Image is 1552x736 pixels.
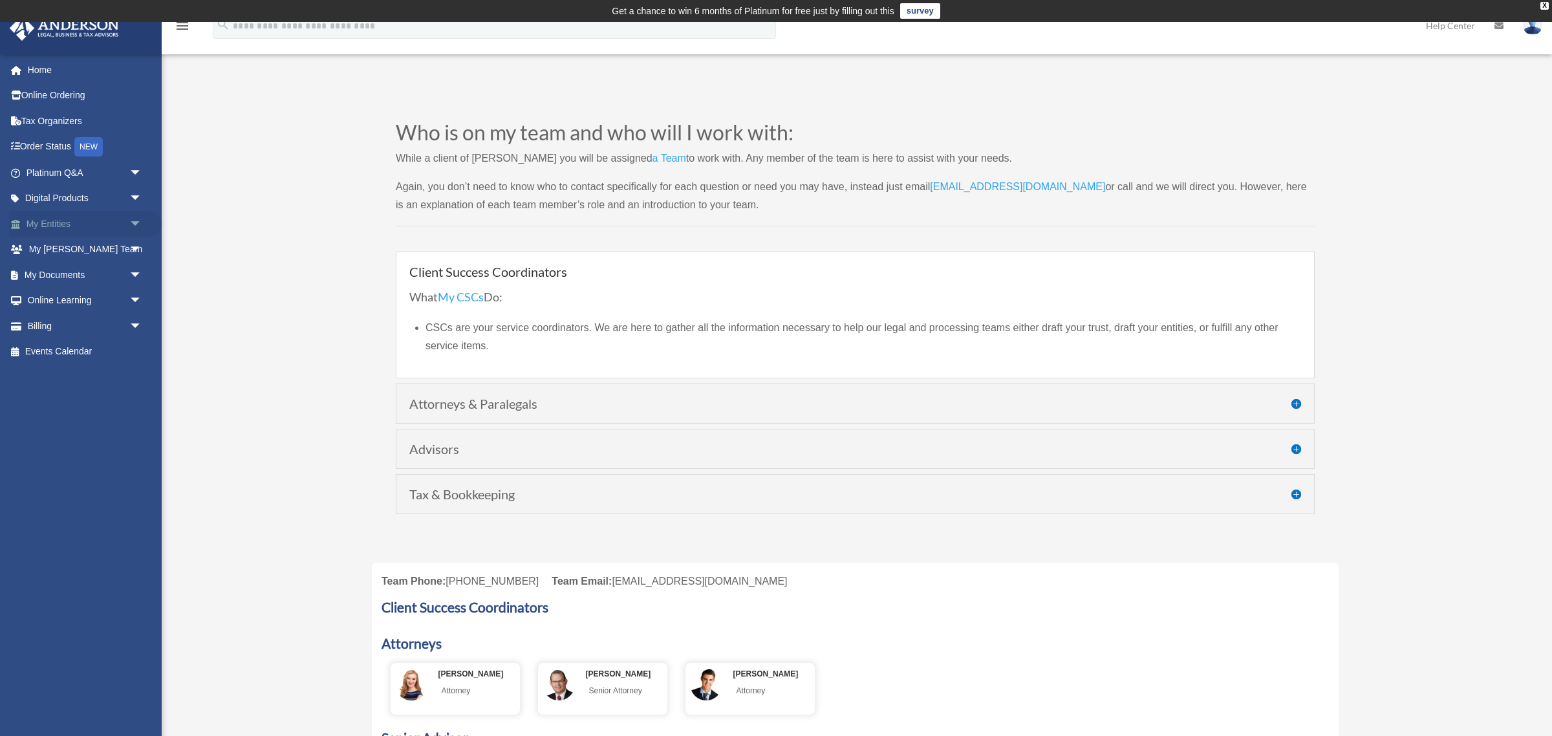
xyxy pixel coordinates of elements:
[9,186,162,211] a: Digital Productsarrow_drop_down
[129,313,155,340] span: arrow_drop_down
[9,262,162,288] a: My Documentsarrow_drop_down
[586,681,673,701] div: Senior Attorney
[129,288,155,314] span: arrow_drop_down
[129,237,155,263] span: arrow_drop_down
[552,572,787,590] div: [EMAIL_ADDRESS][DOMAIN_NAME]
[382,600,1329,620] h3: Client Success Coordinators
[1540,2,1549,10] div: close
[438,681,526,701] div: Attorney
[216,17,230,32] i: search
[9,339,162,365] a: Events Calendar
[129,262,155,288] span: arrow_drop_down
[409,397,1301,410] h4: Attorneys & Paralegals
[9,211,162,237] a: My Entitiesarrow_drop_down
[175,18,190,34] i: menu
[9,108,162,134] a: Tax Organizers
[438,290,484,310] a: My CSCs
[9,313,162,339] a: Billingarrow_drop_down
[396,122,1315,149] h2: Who is on my team and who will I work with:
[1523,16,1542,35] img: User Pic
[175,23,190,34] a: menu
[9,237,162,263] a: My [PERSON_NAME] Teamarrow_drop_down
[9,288,162,314] a: Online Learningarrow_drop_down
[409,265,1301,278] h4: Client Success Coordinators
[9,134,162,160] a: Order StatusNEW
[129,211,155,237] span: arrow_drop_down
[396,149,1315,178] p: While a client of [PERSON_NAME] you will be assigned to work with. Any member of the team is here...
[409,290,502,304] span: What Do:
[900,3,940,19] a: survey
[552,576,612,587] span: Team Email:
[382,572,539,590] div: [PHONE_NUMBER]
[396,178,1315,214] p: Again, you don’t need to know who to contact specifically for each question or need you may have,...
[586,667,673,681] div: [PERSON_NAME]
[9,57,162,83] a: Home
[129,186,155,212] span: arrow_drop_down
[395,668,427,700] img: thumbnail
[9,83,162,109] a: Online Ordering
[74,137,103,157] div: NEW
[690,668,722,700] img: thumbnail
[9,160,162,186] a: Platinum Q&Aarrow_drop_down
[438,667,526,681] div: [PERSON_NAME]
[6,16,123,41] img: Anderson Advisors Platinum Portal
[409,488,1301,501] h4: Tax & Bookkeeping
[733,681,821,701] div: Attorney
[930,181,1105,199] a: [EMAIL_ADDRESS][DOMAIN_NAME]
[612,3,894,19] div: Get a chance to win 6 months of Platinum for free just by filling out this
[382,576,446,587] span: Team Phone:
[543,668,575,700] img: thumbnail
[382,636,1329,656] h3: Attorneys
[652,153,686,170] a: a Team
[409,442,1301,455] h4: Advisors
[733,667,821,681] div: [PERSON_NAME]
[426,322,1278,351] span: CSCs are your service coordinators. We are here to gather all the information necessary to help o...
[129,160,155,186] span: arrow_drop_down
